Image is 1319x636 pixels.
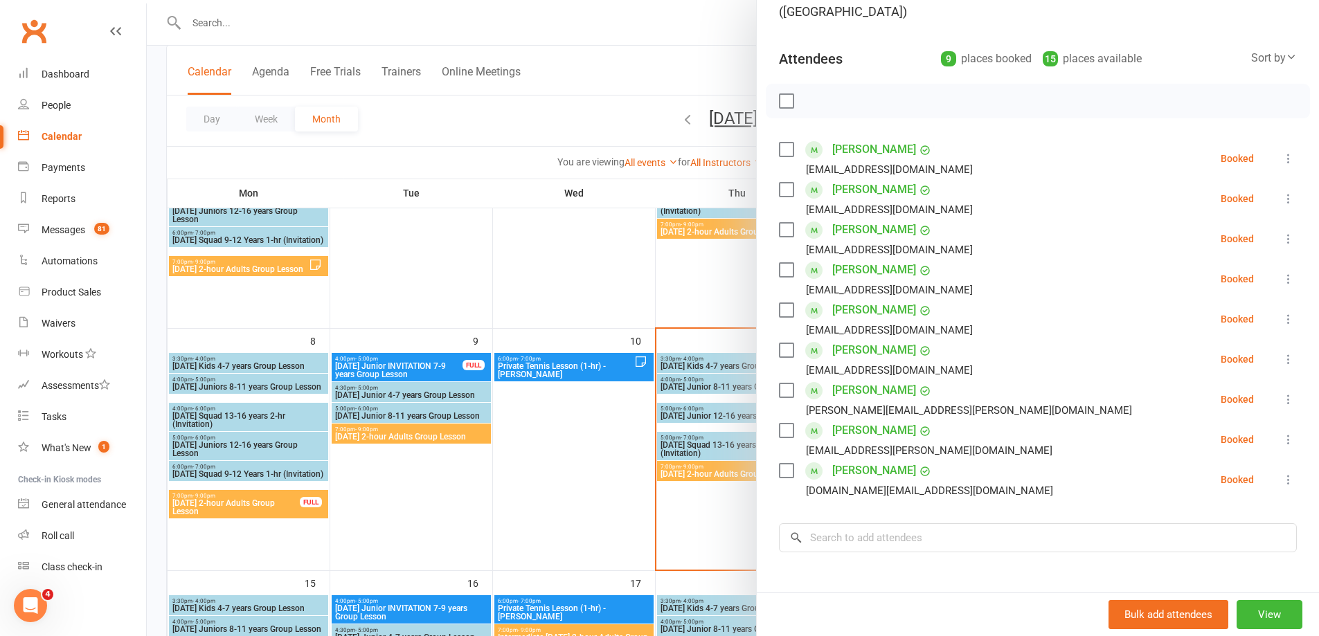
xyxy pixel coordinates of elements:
div: Dashboard [42,69,89,80]
span: 1 [98,441,109,453]
a: Payments [18,152,146,183]
span: 4 [42,589,53,600]
div: places booked [941,49,1032,69]
a: Automations [18,246,146,277]
div: [EMAIL_ADDRESS][DOMAIN_NAME] [806,321,973,339]
a: [PERSON_NAME] [832,419,916,442]
div: Reports [42,193,75,204]
a: Class kiosk mode [18,552,146,583]
div: Booked [1221,234,1254,244]
div: [EMAIL_ADDRESS][DOMAIN_NAME] [806,201,973,219]
iframe: Intercom live chat [14,589,47,622]
div: Roll call [42,530,74,541]
a: [PERSON_NAME] [832,219,916,241]
div: Booked [1221,394,1254,404]
a: [PERSON_NAME] [832,379,916,401]
div: 15 [1043,51,1058,66]
a: [PERSON_NAME] [832,138,916,161]
div: Booked [1221,194,1254,203]
div: Automations [42,255,98,266]
div: Booked [1221,435,1254,444]
div: [DOMAIN_NAME][EMAIL_ADDRESS][DOMAIN_NAME] [806,482,1053,500]
div: General attendance [42,499,126,510]
a: [PERSON_NAME] [832,460,916,482]
div: Product Sales [42,287,101,298]
div: Tasks [42,411,66,422]
div: People [42,100,71,111]
div: Workouts [42,349,83,360]
a: Roll call [18,520,146,552]
button: Bulk add attendees [1109,600,1228,629]
a: What's New1 [18,433,146,464]
div: Booked [1221,475,1254,484]
a: Calendar [18,121,146,152]
div: Messages [42,224,85,235]
a: Product Sales [18,277,146,308]
div: [EMAIL_ADDRESS][DOMAIN_NAME] [806,361,973,379]
div: [EMAIL_ADDRESS][DOMAIN_NAME] [806,241,973,259]
div: Booked [1221,354,1254,364]
a: [PERSON_NAME] [832,339,916,361]
a: General attendance kiosk mode [18,489,146,520]
div: [EMAIL_ADDRESS][DOMAIN_NAME] [806,281,973,299]
div: Notes [779,590,816,609]
div: What's New [42,442,91,453]
div: places available [1043,49,1142,69]
a: Waivers [18,308,146,339]
a: Dashboard [18,59,146,90]
div: Calendar [42,131,82,142]
div: [EMAIL_ADDRESS][DOMAIN_NAME] [806,161,973,179]
a: Reports [18,183,146,215]
div: [PERSON_NAME][EMAIL_ADDRESS][PERSON_NAME][DOMAIN_NAME] [806,401,1132,419]
a: Clubworx [17,14,51,48]
div: Assessments [42,380,110,391]
a: People [18,90,146,121]
div: [EMAIL_ADDRESS][PERSON_NAME][DOMAIN_NAME] [806,442,1052,460]
div: Class check-in [42,561,102,572]
div: Sort by [1251,49,1297,67]
a: Tasks [18,401,146,433]
a: Assessments [18,370,146,401]
a: [PERSON_NAME] [832,259,916,281]
div: Booked [1221,274,1254,284]
div: Booked [1221,314,1254,324]
input: Search to add attendees [779,523,1297,552]
a: Workouts [18,339,146,370]
a: [PERSON_NAME] [832,179,916,201]
a: [PERSON_NAME] [832,299,916,321]
div: Waivers [42,318,75,329]
div: 9 [941,51,956,66]
div: Attendees [779,49,843,69]
span: 81 [94,223,109,235]
button: View [1237,600,1302,629]
a: Messages 81 [18,215,146,246]
div: Booked [1221,154,1254,163]
div: Payments [42,162,85,173]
